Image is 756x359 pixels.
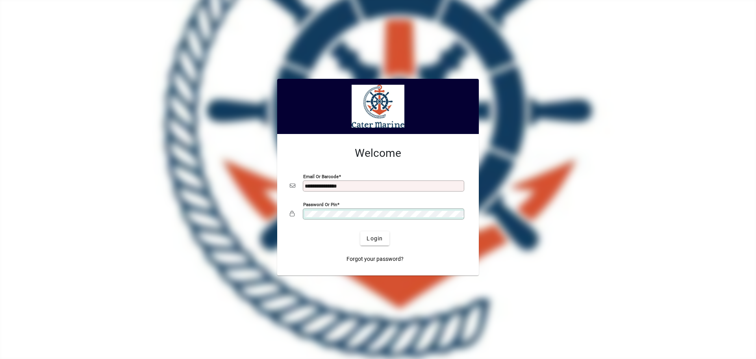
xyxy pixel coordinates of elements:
[303,174,339,179] mat-label: Email or Barcode
[290,147,466,160] h2: Welcome
[360,231,389,246] button: Login
[346,255,404,263] span: Forgot your password?
[303,202,337,207] mat-label: Password or Pin
[343,252,407,266] a: Forgot your password?
[367,234,383,243] span: Login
